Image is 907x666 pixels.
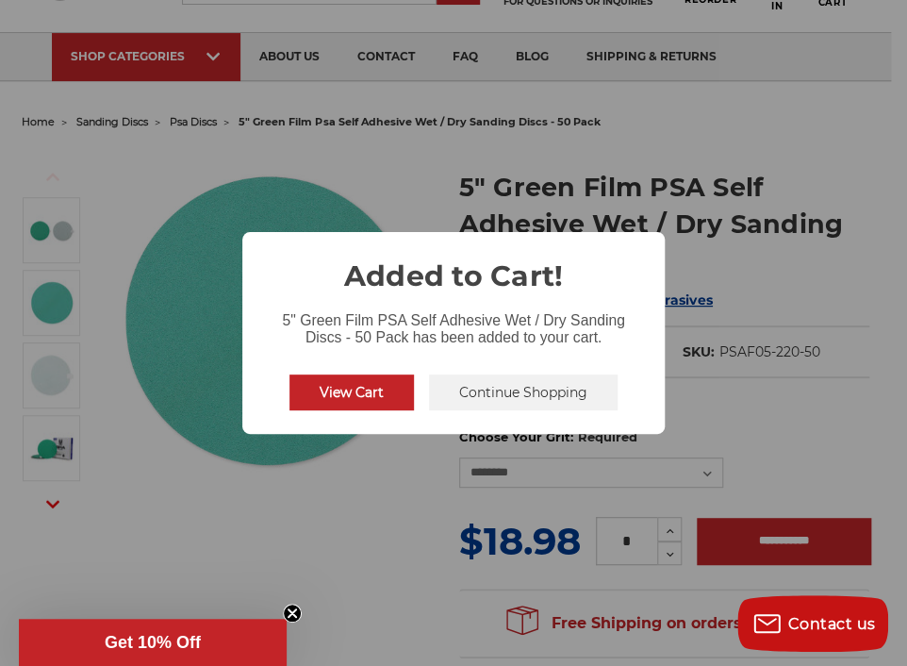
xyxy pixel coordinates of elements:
button: Close teaser [283,604,302,623]
button: Continue Shopping [429,375,618,410]
div: 5" Green Film PSA Self Adhesive Wet / Dry Sanding Discs - 50 Pack has been added to your cart. [242,297,665,350]
span: Contact us [788,615,876,633]
button: View Cart [289,375,414,410]
h2: Added to Cart! [242,232,665,297]
button: Contact us [737,595,888,652]
span: Get 10% Off [105,633,201,652]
